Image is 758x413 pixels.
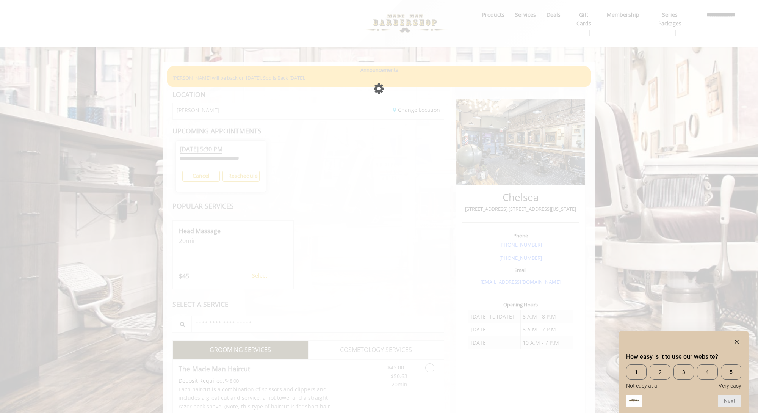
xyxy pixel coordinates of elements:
span: 2 [650,364,670,380]
div: How easy is it to use our website? Select an option from 1 to 5, with 1 being Not easy at all and... [626,364,741,389]
span: Not easy at all [626,383,659,389]
button: Hide survey [732,337,741,346]
h2: How easy is it to use our website? Select an option from 1 to 5, with 1 being Not easy at all and... [626,352,741,361]
span: 4 [697,364,717,380]
div: How easy is it to use our website? Select an option from 1 to 5, with 1 being Not easy at all and... [626,337,741,407]
span: Very easy [719,383,741,389]
span: 5 [721,364,741,380]
span: 3 [673,364,694,380]
button: Next question [718,395,741,407]
span: 1 [626,364,647,380]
